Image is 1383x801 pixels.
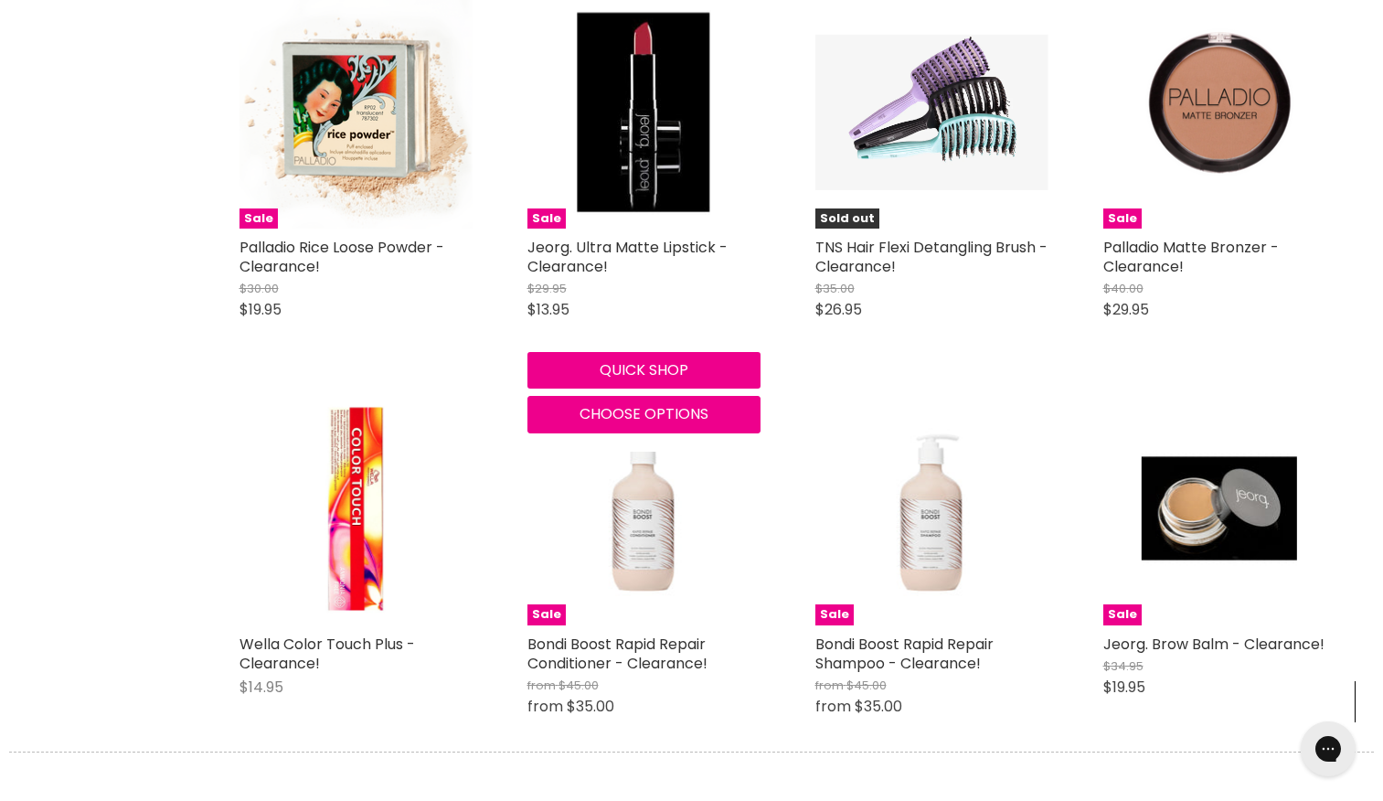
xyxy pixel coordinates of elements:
img: Bondi Boost Rapid Repair Conditioner - Clearance! [550,392,737,625]
span: Sold out [815,208,879,230]
span: $13.95 [527,299,569,320]
a: Jeorg. Brow Balm - Clearance!Sale [1103,392,1336,625]
span: $35.00 [815,280,855,297]
span: from [527,677,556,694]
img: Palladio Matte Bronzer - Clearance! [1103,8,1336,216]
span: from [815,677,844,694]
img: Wella Color Touch Plus - Clearance! [239,392,473,625]
span: Sale [239,208,278,230]
img: Jeorg. Brow Balm - Clearance! [1142,392,1297,625]
span: Sale [527,208,566,230]
span: $26.95 [815,299,862,320]
button: Quick shop [527,352,761,389]
a: Bondi Boost Rapid Repair Conditioner - Clearance! [527,634,707,674]
span: $40.00 [1103,280,1144,297]
a: Bondi Boost Rapid Repair Conditioner - Clearance!Sale [527,392,761,625]
a: Jeorg. Brow Balm - Clearance! [1103,634,1324,655]
span: Choose options [580,403,708,424]
span: $45.00 [846,677,887,694]
span: Sale [1103,208,1142,230]
iframe: Gorgias live chat messenger [1292,715,1365,783]
span: $30.00 [239,280,279,297]
a: TNS Hair Flexi Detangling Brush - Clearance! [815,237,1048,277]
span: $35.00 [855,696,902,717]
span: Sale [527,604,566,625]
span: $19.95 [1103,677,1145,698]
a: Bondi Boost Rapid Repair Shampoo - Clearance! [815,634,994,674]
a: Wella Color Touch Plus - Clearance! [239,634,415,674]
span: $29.95 [527,280,567,297]
button: Choose options [527,396,761,433]
a: Palladio Matte Bronzer - Clearance! [1103,237,1279,277]
span: $35.00 [567,696,614,717]
span: Sale [815,604,854,625]
span: from [815,696,851,717]
span: $29.95 [1103,299,1149,320]
span: $45.00 [559,677,599,694]
img: Bondi Boost Rapid Repair Shampoo - Clearance! [838,392,1025,625]
span: $34.95 [1103,657,1144,675]
span: $19.95 [239,299,282,320]
span: from [527,696,563,717]
a: Jeorg. Ultra Matte Lipstick - Clearance! [527,237,728,277]
a: Bondi Boost Rapid Repair Shampoo - Clearance!Sale [815,392,1048,625]
span: Sale [1103,604,1142,625]
span: $14.95 [239,677,283,698]
img: TNS Hair Flexi Detangling Brush - Clearance! [815,35,1048,190]
a: Palladio Rice Loose Powder - Clearance! [239,237,444,277]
